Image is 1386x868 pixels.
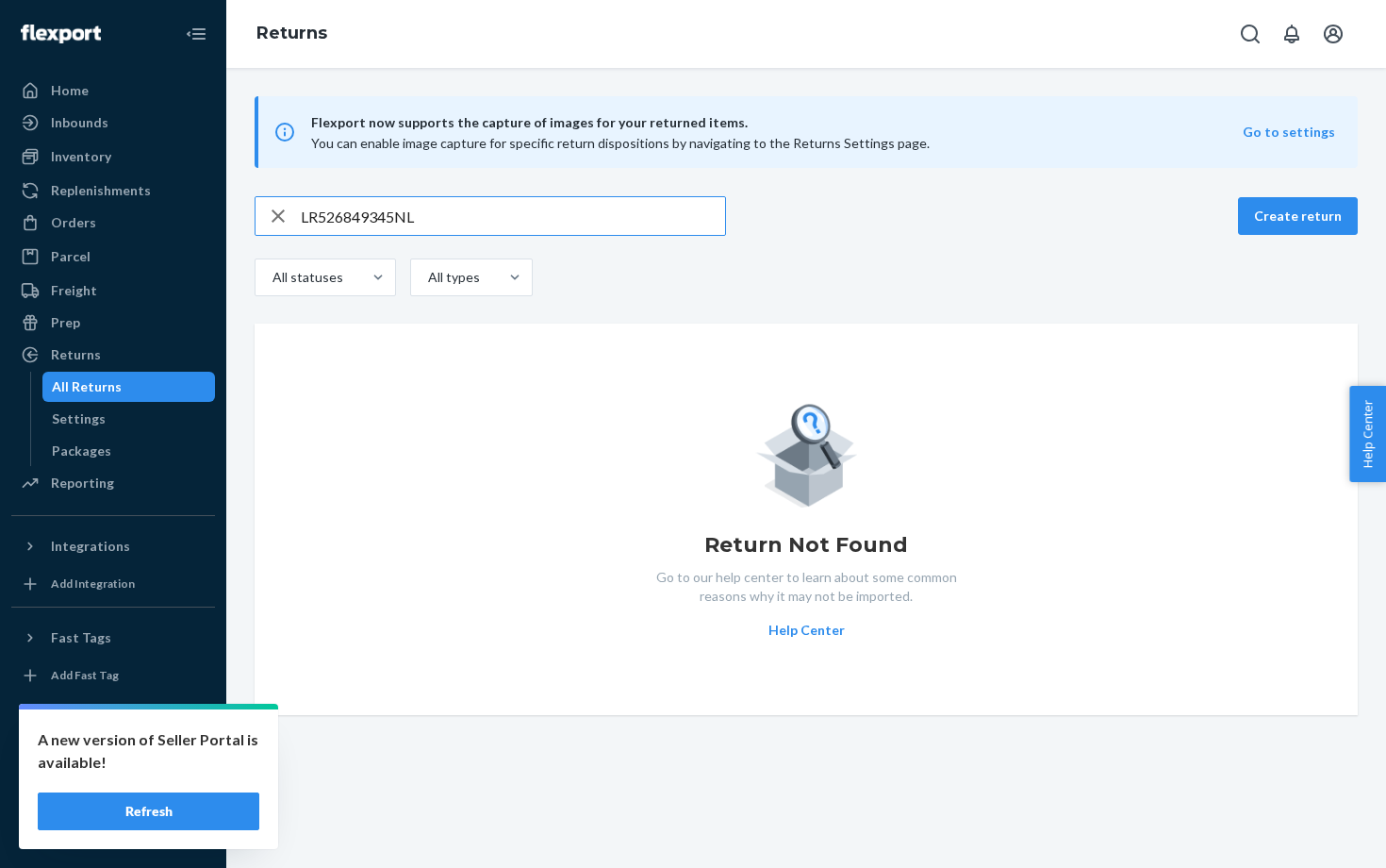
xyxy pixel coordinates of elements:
[51,247,91,266] div: Parcel
[1238,197,1358,235] button: Create return
[51,576,135,592] div: Add Integration
[11,208,215,238] a: Orders
[11,751,215,781] a: Talk to Support
[241,7,342,61] ol: breadcrumbs
[51,474,114,492] div: Reporting
[1314,15,1352,53] button: Open account menu
[311,111,1243,134] span: Flexport now supports the capture of images for your returned items.
[51,537,130,556] div: Integrations
[177,15,215,53] button: Close Navigation
[428,268,477,287] div: All types
[311,135,930,151] span: You can enable image capture for specific return dispositions by navigating to the Returns Settin...
[11,75,215,106] a: Home
[51,281,97,300] div: Freight
[11,719,215,749] a: Settings
[1273,15,1311,53] button: Open notifications
[42,436,216,466] a: Packages
[11,660,215,691] a: Add Fast Tag
[51,147,111,166] div: Inventory
[11,531,215,561] button: Integrations
[51,313,80,332] div: Prep
[42,372,216,402] a: All Returns
[11,815,215,845] button: Give Feedback
[51,213,96,232] div: Orders
[51,628,111,647] div: Fast Tags
[11,783,215,813] a: Help Center
[11,468,215,498] a: Reporting
[42,404,216,434] a: Settings
[51,81,89,100] div: Home
[11,142,215,172] a: Inventory
[256,23,327,43] a: Returns
[755,399,858,508] img: Empty list
[1349,386,1386,482] button: Help Center
[11,623,215,653] button: Fast Tags
[641,568,971,606] p: Go to our help center to learn about some common reasons why it may not be imported.
[51,345,101,364] div: Returns
[21,25,101,43] img: Flexport logo
[11,569,215,599] a: Add Integration
[51,113,108,132] div: Inbounds
[52,442,111,460] div: Packages
[38,728,259,774] p: A new version of Seller Portal is available!
[11,275,215,306] a: Freight
[272,268,340,287] div: All statuses
[11,175,215,206] a: Replenishments
[768,621,845,640] button: Help Center
[1243,123,1335,142] button: Go to settings
[704,530,908,560] h1: Return Not Found
[52,409,106,428] div: Settings
[51,181,151,200] div: Replenishments
[52,377,122,396] div: All Returns
[51,667,119,683] div: Add Fast Tag
[11,108,215,138] a: Inbounds
[301,197,725,235] input: Search returns by rma, id, tracking number
[11,242,215,272] a: Parcel
[11,340,215,370] a: Returns
[1231,15,1269,53] button: Open Search Box
[11,308,215,338] a: Prep
[38,793,259,830] button: Refresh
